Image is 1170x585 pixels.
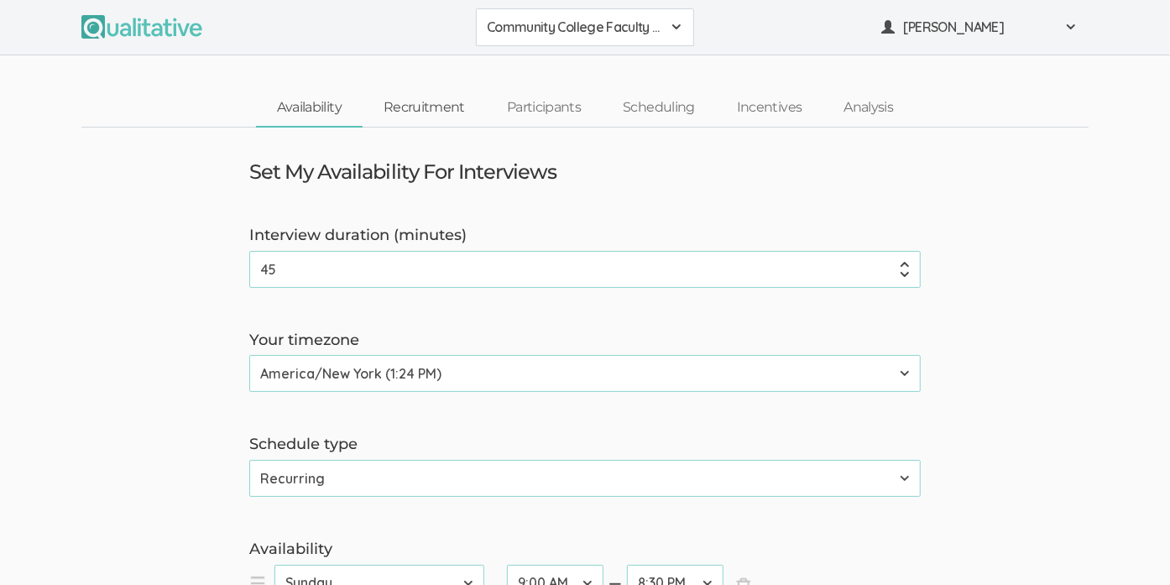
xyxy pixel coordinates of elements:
span: [PERSON_NAME] [904,18,1055,37]
img: Qualitative [81,15,202,39]
label: Schedule type [249,434,921,456]
label: Interview duration (minutes) [249,225,921,247]
label: Availability [249,539,921,561]
label: Your timezone [249,330,921,352]
a: Recruitment [363,90,486,126]
a: Incentives [716,90,823,126]
a: Participants [486,90,602,126]
iframe: Chat Widget [1086,504,1170,585]
button: Community College Faculty Experiences [476,8,694,46]
a: Analysis [823,90,914,126]
a: Availability [256,90,363,126]
h3: Set My Availability For Interviews [249,161,556,183]
button: [PERSON_NAME] [870,8,1089,46]
span: Community College Faculty Experiences [487,18,661,37]
a: Scheduling [602,90,716,126]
